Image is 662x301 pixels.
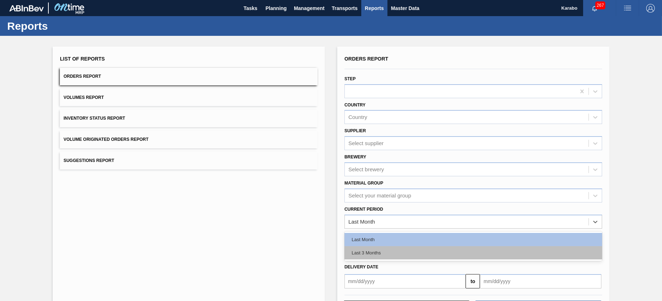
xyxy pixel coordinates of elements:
span: Reports [365,4,384,13]
h1: Reports [7,22,134,30]
span: Suggestions Report [63,158,114,163]
button: Volumes Report [60,89,318,106]
label: Brewery [344,154,366,159]
span: Orders Report [344,56,388,62]
label: Current Period [344,207,383,212]
div: Country [348,114,367,120]
div: Last Month [348,219,375,225]
span: Inventory Status Report [63,116,125,121]
span: Management [294,4,325,13]
span: Volumes Report [63,95,104,100]
button: Volume Originated Orders Report [60,131,318,148]
button: Orders Report [60,68,318,85]
button: Notifications [583,3,606,13]
span: 267 [595,1,605,9]
img: Logout [646,4,655,13]
button: to [466,274,480,288]
div: Last Month [344,233,602,246]
div: Last 3 Months [344,246,602,259]
span: Orders Report [63,74,101,79]
input: mm/dd/yyyy [344,274,466,288]
button: Suggestions Report [60,152,318,169]
div: Select brewery [348,166,384,172]
div: Select your material group [348,192,411,199]
label: Step [344,76,356,81]
span: List of Reports [60,56,105,62]
span: Planning [266,4,287,13]
label: Country [344,102,366,107]
span: Transports [332,4,358,13]
span: Master Data [391,4,419,13]
div: Select supplier [348,140,384,147]
span: Volume Originated Orders Report [63,137,148,142]
label: Material Group [344,181,383,186]
img: TNhmsLtSVTkK8tSr43FrP2fwEKptu5GPRR3wAAAABJRU5ErkJggg== [9,5,44,11]
img: userActions [623,4,632,13]
button: Inventory Status Report [60,110,318,127]
label: Supplier [344,128,366,133]
input: mm/dd/yyyy [480,274,601,288]
span: Delivery Date [344,264,378,269]
span: Tasks [243,4,258,13]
